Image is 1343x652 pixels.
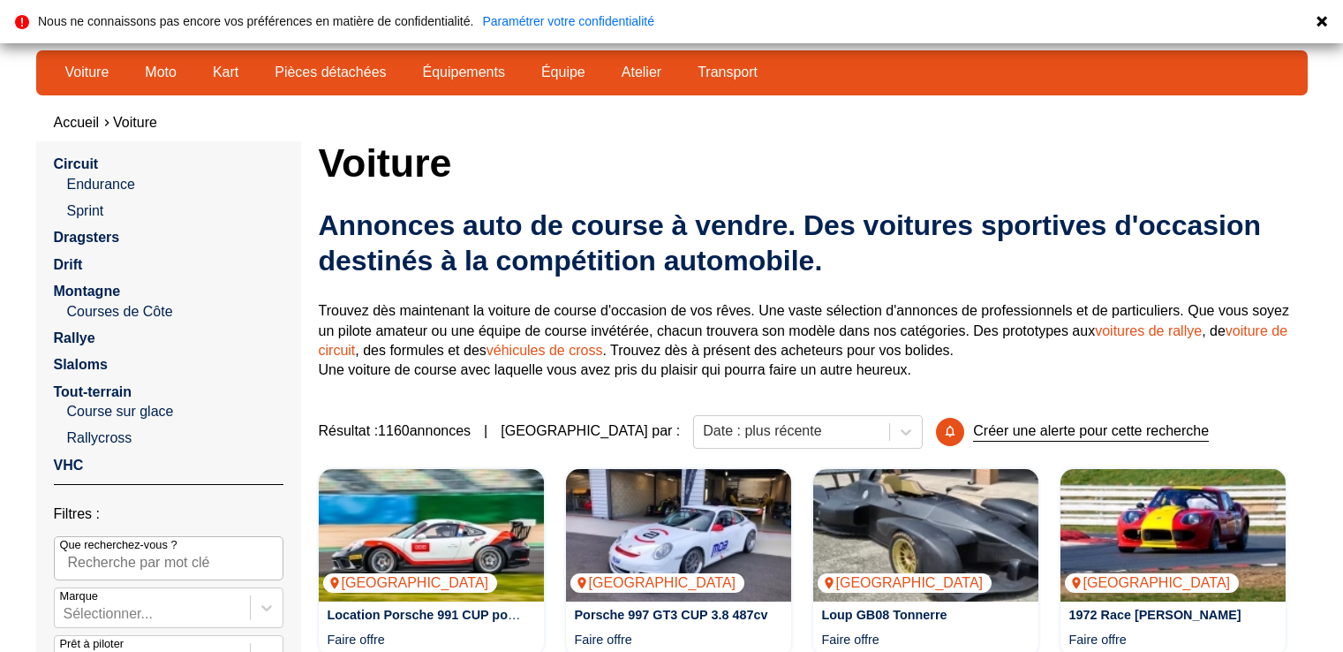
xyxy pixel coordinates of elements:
[54,458,84,473] a: VHC
[67,302,283,322] a: Courses de Côte
[263,57,397,87] a: Pièces détachées
[54,384,132,399] a: Tout-terrain
[319,469,544,602] img: Location Porsche 991 CUP pour Trackdays
[484,421,487,441] span: |
[575,608,768,622] a: Porsche 997 GT3 CUP 3.8 487cv
[67,201,283,221] a: Sprint
[328,608,586,622] a: Location Porsche 991 CUP pour Trackdays
[67,402,283,421] a: Course sur glace
[328,631,385,648] p: Faire offre
[1095,323,1202,338] a: voitures de rallye
[575,631,632,648] p: Faire offre
[54,504,283,524] p: Filtres :
[530,57,597,87] a: Équipe
[54,536,283,580] input: Que recherchez-vous ?
[1069,608,1241,622] a: 1972 Race [PERSON_NAME]
[813,469,1038,602] img: Loup GB08 Tonnerre
[113,115,157,130] a: Voiture
[686,57,769,87] a: Transport
[482,15,654,27] a: Paramétrer votre confidentialité
[64,606,67,622] input: MarqueSélectionner...
[1060,469,1286,602] img: 1972 Race Marcos
[822,608,947,622] a: Loup GB08 Tonnerre
[411,57,517,87] a: Équipements
[319,469,544,602] a: Location Porsche 991 CUP pour Trackdays[GEOGRAPHIC_DATA]
[133,57,188,87] a: Moto
[54,284,121,299] a: Montagne
[67,175,283,194] a: Endurance
[570,573,745,593] p: [GEOGRAPHIC_DATA]
[813,469,1038,602] a: Loup GB08 Tonnerre[GEOGRAPHIC_DATA]
[1069,631,1127,648] p: Faire offre
[319,208,1308,278] h2: Annonces auto de course à vendre. Des voitures sportives d'occasion destinés à la compétition aut...
[323,573,498,593] p: [GEOGRAPHIC_DATA]
[501,421,680,441] p: [GEOGRAPHIC_DATA] par :
[201,57,250,87] a: Kart
[319,141,1308,184] h1: Voiture
[1065,573,1240,593] p: [GEOGRAPHIC_DATA]
[38,15,473,27] p: Nous ne connaissons pas encore vos préférences en matière de confidentialité.
[319,421,472,441] span: Résultat : 1160 annonces
[60,588,98,604] p: Marque
[54,330,95,345] a: Rallye
[566,469,791,602] a: Porsche 997 GT3 CUP 3.8 487cv[GEOGRAPHIC_DATA]
[319,301,1308,381] p: Trouvez dès maintenant la voiture de course d'occasion de vos rêves. Une vaste sélection d'annonc...
[60,636,124,652] p: Prêt à piloter
[54,357,108,372] a: Slaloms
[487,343,603,358] a: véhicules de cross
[54,156,99,171] a: Circuit
[610,57,673,87] a: Atelier
[54,257,83,272] a: Drift
[54,230,120,245] a: Dragsters
[566,469,791,602] img: Porsche 997 GT3 CUP 3.8 487cv
[60,537,177,553] p: Que recherchez-vous ?
[818,573,992,593] p: [GEOGRAPHIC_DATA]
[822,631,879,648] p: Faire offre
[54,57,121,87] a: Voiture
[67,428,283,448] a: Rallycross
[54,115,100,130] a: Accueil
[1060,469,1286,602] a: 1972 Race Marcos[GEOGRAPHIC_DATA]
[973,421,1209,442] p: Créer une alerte pour cette recherche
